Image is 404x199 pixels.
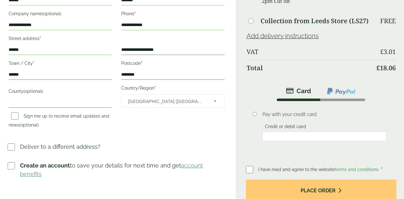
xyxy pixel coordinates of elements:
label: Collection from Leeds Store (LS27) [261,18,369,24]
bdi: 18.06 [376,64,396,72]
label: Company name [9,9,112,20]
bdi: 3.01 [380,47,396,56]
abbr: required [381,167,383,172]
p: to save your details for next time and get [20,161,226,178]
th: Total [247,60,372,76]
span: Country/Region [121,94,224,108]
span: I have read and agree to the website [258,167,380,172]
p: Free [380,17,396,25]
label: Street address [9,34,112,45]
label: Sign me up to receive email updates and news [9,113,109,129]
abbr: required [39,36,41,41]
input: Sign me up to receive email updates and news(optional) [11,112,18,120]
a: Add delivery instructions [247,32,319,40]
label: Town / City [9,59,112,70]
span: (optional) [24,89,43,94]
label: Phone [121,9,224,20]
label: Country/Region [121,84,224,94]
p: Deliver to a different address? [20,142,101,151]
span: £ [380,47,384,56]
abbr: required [141,61,143,66]
strong: Create an account [20,162,70,169]
iframe: Secure card payment input frame [264,134,385,139]
abbr: required [154,86,156,91]
label: Postcode [121,59,224,70]
span: United Kingdom (UK) [128,95,205,108]
abbr: required [134,11,136,16]
a: terms and conditions [335,167,379,172]
span: (optional) [42,11,61,16]
img: ppcp-gateway.png [326,87,356,95]
label: Credit or debit card [262,124,309,131]
img: stripe.png [286,87,311,95]
label: County [9,87,112,98]
span: £ [376,64,380,72]
a: account benefits [20,162,203,177]
th: VAT [247,44,372,59]
p: Pay with your credit card. [262,111,387,118]
abbr: required [33,61,34,66]
span: (optional) [19,122,39,127]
